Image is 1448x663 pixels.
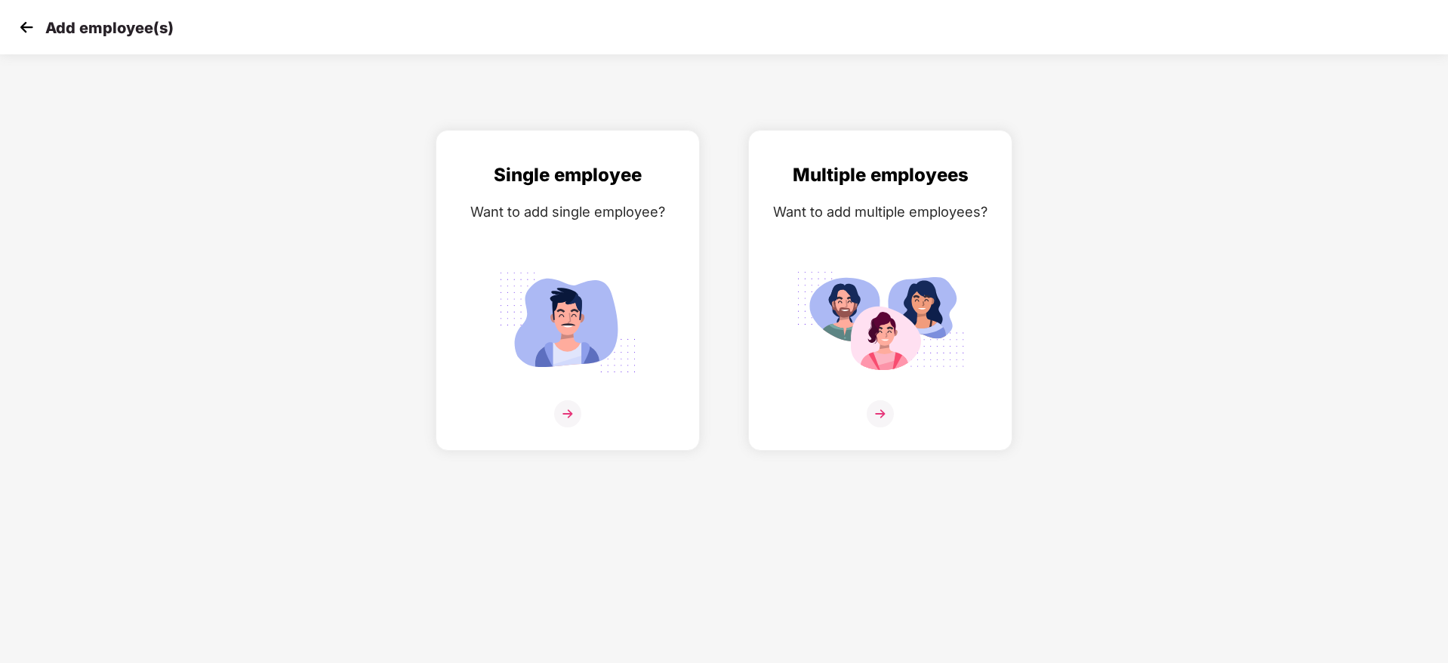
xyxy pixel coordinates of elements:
[867,400,894,427] img: svg+xml;base64,PHN2ZyB4bWxucz0iaHR0cDovL3d3dy53My5vcmcvMjAwMC9zdmciIHdpZHRoPSIzNiIgaGVpZ2h0PSIzNi...
[15,16,38,39] img: svg+xml;base64,PHN2ZyB4bWxucz0iaHR0cDovL3d3dy53My5vcmcvMjAwMC9zdmciIHdpZHRoPSIzMCIgaGVpZ2h0PSIzMC...
[764,201,997,223] div: Want to add multiple employees?
[451,201,684,223] div: Want to add single employee?
[451,161,684,190] div: Single employee
[796,264,965,381] img: svg+xml;base64,PHN2ZyB4bWxucz0iaHR0cDovL3d3dy53My5vcmcvMjAwMC9zdmciIGlkPSJNdWx0aXBsZV9lbXBsb3llZS...
[483,264,652,381] img: svg+xml;base64,PHN2ZyB4bWxucz0iaHR0cDovL3d3dy53My5vcmcvMjAwMC9zdmciIGlkPSJTaW5nbGVfZW1wbG95ZWUiIH...
[45,19,174,37] p: Add employee(s)
[764,161,997,190] div: Multiple employees
[554,400,581,427] img: svg+xml;base64,PHN2ZyB4bWxucz0iaHR0cDovL3d3dy53My5vcmcvMjAwMC9zdmciIHdpZHRoPSIzNiIgaGVpZ2h0PSIzNi...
